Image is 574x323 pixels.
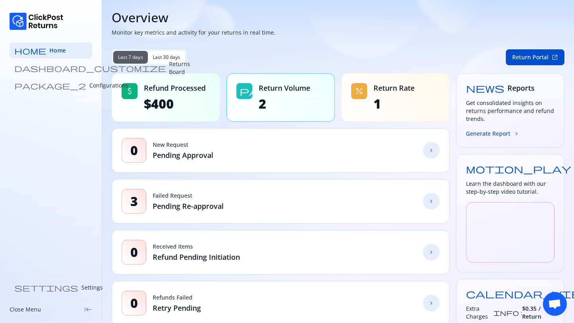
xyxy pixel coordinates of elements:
span: Last 7 days [118,54,143,60]
span: chevron_forward [428,147,434,154]
div: Close Menukeyboard_tab_rtl [10,305,92,313]
p: Failed Request [153,192,224,200]
span: Return Volume [259,83,310,93]
a: settings Settings [10,280,92,296]
a: chevron_forward [423,244,440,261]
span: chevron_forward [428,300,434,306]
span: Refund Processed [144,83,206,93]
span: package_2 [14,82,86,90]
button: Generate Reportchevron_forward [466,129,520,138]
p: Received Items [153,243,240,251]
button: Return Portalopen_in_new [506,49,564,65]
h3: Extra Charges [466,305,492,321]
span: 0 [130,142,138,158]
a: chevron_forward [423,142,440,159]
p: Close Menu [10,305,41,313]
span: Home [49,47,66,54]
p: New Request [153,141,213,149]
span: chevron_forward [428,249,434,255]
span: 2 [259,96,310,112]
p: Monitor key metrics and activity for your returns in real time. [112,29,564,37]
span: percent [354,86,364,96]
div: Open chat [543,292,564,313]
span: chevron_forward [428,198,434,204]
div: : [466,305,522,321]
a: package_2 Configurations [10,78,92,93]
span: package_2 [240,86,326,96]
p: Settings [81,284,103,292]
h3: Get consolidated insights on returns performance and refund trends. [466,99,554,123]
p: Refund Pending Initiation [153,252,240,262]
span: home [14,47,46,54]
span: $400 [144,96,206,112]
span: info [493,309,519,316]
a: dashboard_customize Returns Board [10,60,92,76]
span: settings [14,284,78,292]
span: attach_money [125,86,134,96]
span: keyboard_tab_rtl [84,305,92,313]
p: Configurations [89,82,128,90]
span: 3 [130,193,138,209]
a: home Home [10,43,92,58]
p: Retry Pending [153,303,201,313]
p: Pending Approval [153,150,213,160]
p: Returns Board [169,60,190,76]
span: Reports [507,83,535,93]
h3: Learn the dashboard with our step-by-step video tutorial. [466,180,554,196]
span: Return Rate [373,83,415,93]
h1: Overview [112,10,564,25]
span: motion_play [466,164,571,173]
span: 0 [130,244,138,260]
button: Last 7 days [113,51,148,64]
img: Logo [10,13,63,30]
iframe: YouTube video player [466,202,554,263]
span: news [466,83,504,93]
p: Refunds Failed [153,294,201,302]
button: Last 30 days [148,51,185,64]
span: 1 [373,96,415,112]
span: $0.35 / Return [522,305,554,321]
a: chevron_forward [423,295,440,311]
span: dashboard_customize [14,64,166,72]
p: Pending Re-approval [153,201,224,211]
span: open_in_new [552,54,558,60]
span: 0 [130,295,138,311]
span: chevron_forward [513,130,520,137]
span: Last 30 days [153,54,181,60]
a: chevron_forward [423,193,440,210]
